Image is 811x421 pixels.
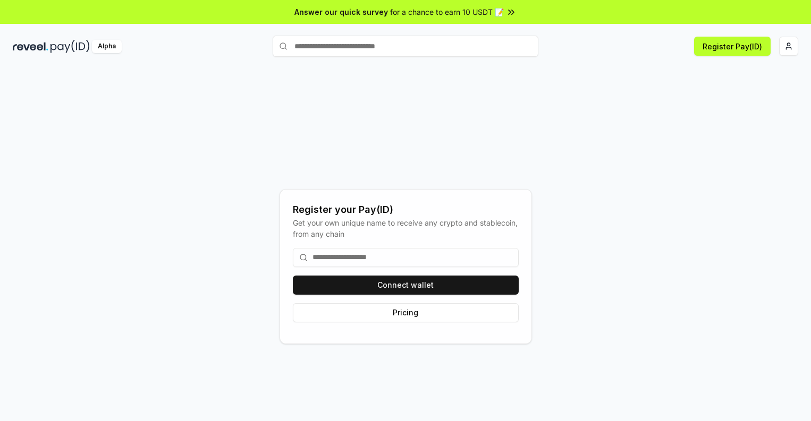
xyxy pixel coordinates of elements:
span: Answer our quick survey [294,6,388,18]
button: Connect wallet [293,276,519,295]
span: for a chance to earn 10 USDT 📝 [390,6,504,18]
div: Register your Pay(ID) [293,202,519,217]
div: Get your own unique name to receive any crypto and stablecoin, from any chain [293,217,519,239]
img: pay_id [50,40,90,53]
div: Alpha [92,40,122,53]
img: reveel_dark [13,40,48,53]
button: Pricing [293,303,519,322]
button: Register Pay(ID) [694,37,771,56]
